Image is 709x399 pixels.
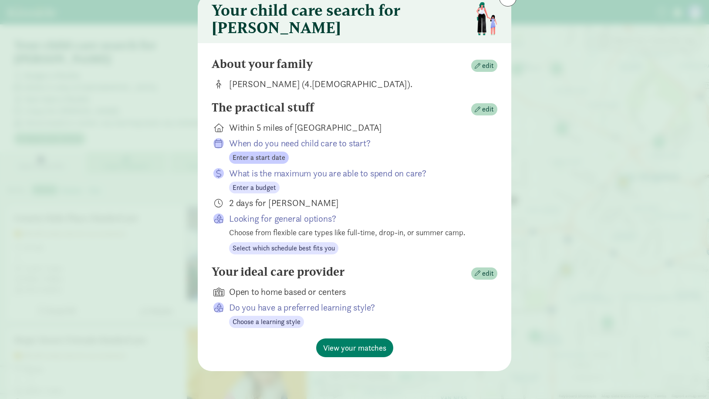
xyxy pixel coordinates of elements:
span: Enter a start date [233,152,285,163]
button: Select which schedule best fits you [229,242,338,254]
button: View your matches [316,338,393,357]
div: 2 days for [PERSON_NAME] [229,197,483,209]
button: edit [471,60,497,72]
p: When do you need child care to start? [229,137,483,149]
h3: Your child care search for [PERSON_NAME] [212,1,469,36]
button: edit [471,267,497,280]
span: View your matches [323,342,386,354]
span: edit [482,104,494,115]
h4: Your ideal care provider [212,265,344,279]
button: edit [471,103,497,115]
button: Enter a start date [229,152,289,164]
span: Select which schedule best fits you [233,243,335,254]
div: Within 5 miles of [GEOGRAPHIC_DATA] [229,122,483,134]
div: Open to home based or centers [229,286,483,298]
span: Choose a learning style [233,317,300,327]
div: Choose from flexible care types like full-time, drop-in, or summer camp. [229,227,483,238]
h4: About your family [212,57,313,71]
div: [PERSON_NAME] (4.[DEMOGRAPHIC_DATA]). [229,78,483,90]
span: edit [482,268,494,279]
h4: The practical stuff [212,101,314,115]
p: Looking for general options? [229,213,483,225]
p: Do you have a preferred learning style? [229,301,483,314]
span: edit [482,61,494,71]
button: Choose a learning style [229,316,304,328]
span: Enter a budget [233,183,276,193]
p: What is the maximum you are able to spend on care? [229,167,483,179]
button: Enter a budget [229,182,280,194]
